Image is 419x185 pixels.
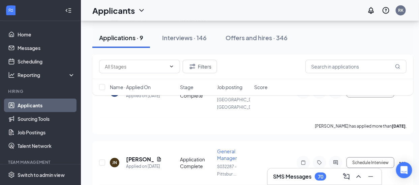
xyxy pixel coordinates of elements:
h3: SMS Messages [273,173,311,180]
svg: MagnifyingGlass [395,64,400,69]
div: Applications · 9 [99,33,143,42]
span: Name · Applied On [110,84,151,90]
span: Job posting [217,84,242,90]
svg: Note [299,160,307,165]
svg: WorkstreamLogo [7,7,14,14]
p: [PERSON_NAME] has applied more than . [315,123,407,129]
span: Score [254,84,268,90]
svg: Analysis [8,72,15,78]
div: Hiring [8,88,74,94]
h5: [PERSON_NAME] [126,156,154,163]
a: Sourcing Tools [18,112,75,126]
div: Team Management [8,159,74,165]
div: RK [398,7,403,13]
button: Schedule Interview [347,157,394,168]
svg: QuestionInfo [382,6,390,15]
div: Applied on [DATE] [126,163,162,170]
div: Interviews · 146 [162,33,207,42]
svg: ActiveChat [332,160,340,165]
button: ChevronUp [353,171,364,182]
span: General Manager [217,148,237,161]
div: 70 [318,174,323,180]
svg: ChevronDown [138,6,146,15]
svg: Document [156,157,162,162]
svg: Minimize [367,173,375,181]
div: Open Intercom Messenger [396,162,412,178]
h1: Applicants [92,5,135,16]
svg: Filter [188,62,197,71]
span: S032182 [GEOGRAPHIC_DATA], [GEOGRAPHIC_DATA] [217,90,261,110]
button: Minimize [365,171,376,182]
div: Application Complete [180,156,213,169]
svg: Settings [8,171,15,178]
div: Offers and hires · 346 [226,33,288,42]
svg: Tag [316,160,324,165]
span: S032287 - Pittsbur ... [217,164,237,177]
a: Applicants [18,99,75,112]
input: All Stages [105,63,166,70]
span: Stage [180,84,193,90]
div: JN [112,160,117,165]
button: Filter Filters [183,60,217,73]
a: Messages [18,41,75,55]
svg: Ellipses [398,159,407,167]
svg: ComposeMessage [342,173,351,181]
div: Switch to admin view [18,171,65,178]
svg: Notifications [367,6,375,15]
a: Home [18,28,75,41]
a: Scheduling [18,55,75,68]
svg: ChevronUp [355,173,363,181]
input: Search in applications [305,60,407,73]
button: ComposeMessage [341,171,352,182]
svg: ChevronDown [169,64,174,69]
svg: Collapse [65,7,72,14]
b: [DATE] [392,124,406,129]
a: Job Postings [18,126,75,139]
div: Reporting [18,72,76,78]
a: Talent Network [18,139,75,153]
